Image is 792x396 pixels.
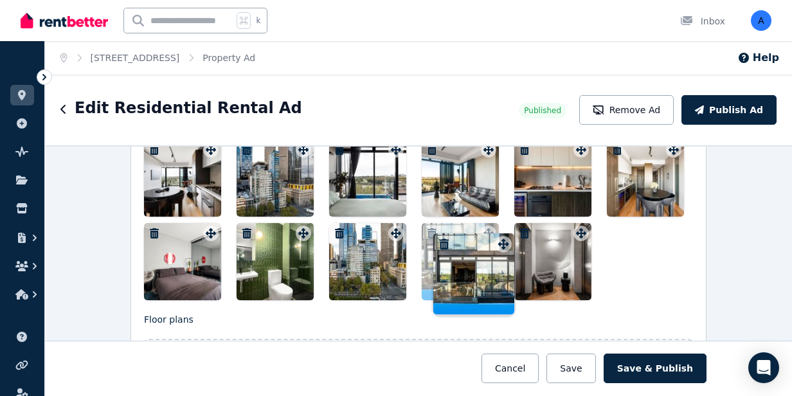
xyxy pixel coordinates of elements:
span: k [256,15,260,26]
span: Published [524,105,561,116]
div: Inbox [680,15,725,28]
a: Property Ad [203,53,255,63]
button: Remove Ad [579,95,674,125]
div: Open Intercom Messenger [748,352,779,383]
button: Save & Publish [604,354,706,383]
img: adrianinnes.nz@gmail.com [751,10,771,31]
p: Floor plans [144,313,693,326]
a: [STREET_ADDRESS] [91,53,180,63]
nav: Breadcrumb [45,41,271,75]
h1: Edit Residential Rental Ad [75,98,302,118]
button: Publish Ad [681,95,777,125]
button: Save [546,354,595,383]
button: Help [737,50,779,66]
img: RentBetter [21,11,108,30]
button: Cancel [482,354,539,383]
